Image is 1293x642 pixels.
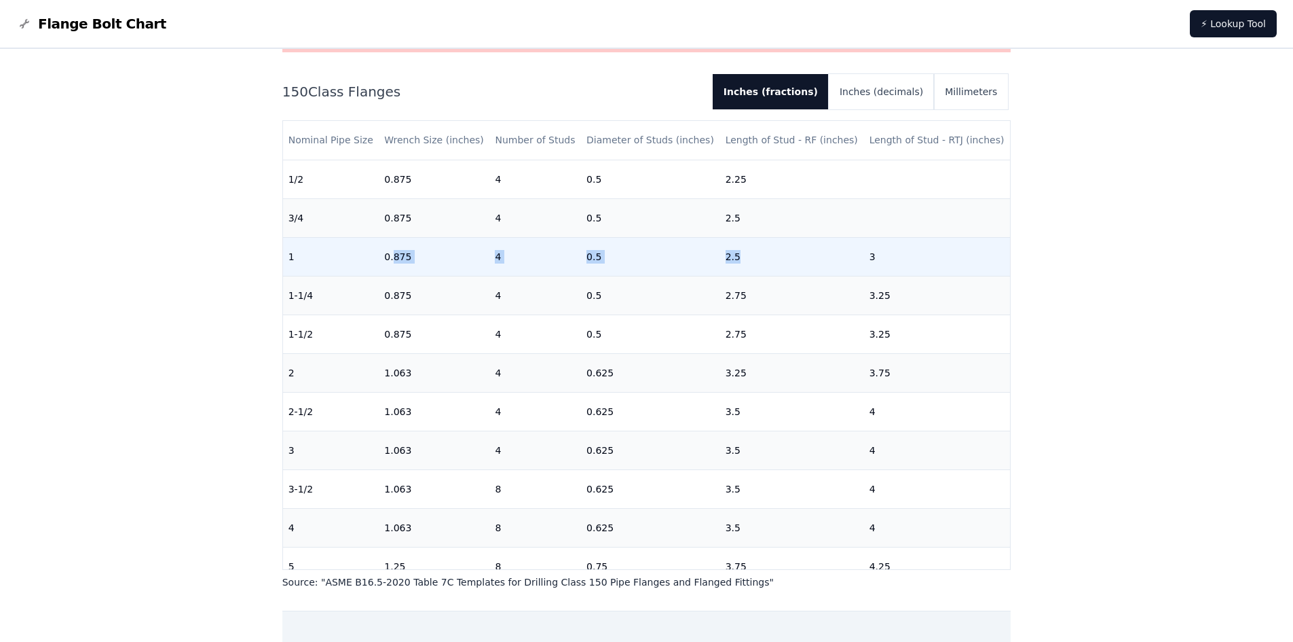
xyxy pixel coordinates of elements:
[16,16,33,32] img: Flange Bolt Chart Logo
[283,160,379,198] td: 1/2
[489,237,581,276] td: 4
[581,315,720,353] td: 0.5
[283,276,379,315] td: 1-1/4
[489,392,581,431] td: 4
[720,121,864,160] th: Length of Stud - RF (inches)
[379,547,489,586] td: 1.25
[720,547,864,586] td: 3.75
[282,82,702,101] h2: 150 Class Flanges
[581,353,720,392] td: 0.625
[864,508,1011,547] td: 4
[379,237,489,276] td: 0.875
[283,392,379,431] td: 2-1/2
[864,276,1011,315] td: 3.25
[489,121,581,160] th: Number of Studs
[379,121,489,160] th: Wrench Size (inches)
[864,353,1011,392] td: 3.75
[379,198,489,237] td: 0.875
[379,431,489,469] td: 1.063
[581,392,720,431] td: 0.625
[581,237,720,276] td: 0.5
[720,353,864,392] td: 3.25
[864,392,1011,431] td: 4
[720,315,864,353] td: 2.75
[864,315,1011,353] td: 3.25
[489,160,581,198] td: 4
[581,469,720,508] td: 0.625
[283,237,379,276] td: 1
[581,198,720,237] td: 0.5
[829,74,934,109] button: Inches (decimals)
[581,121,720,160] th: Diameter of Studs (inches)
[1190,10,1277,37] a: ⚡ Lookup Tool
[720,237,864,276] td: 2.5
[489,547,581,586] td: 8
[38,14,166,33] span: Flange Bolt Chart
[379,508,489,547] td: 1.063
[379,276,489,315] td: 0.875
[720,198,864,237] td: 2.5
[720,508,864,547] td: 3.5
[489,431,581,469] td: 4
[720,276,864,315] td: 2.75
[379,469,489,508] td: 1.063
[16,14,166,33] a: Flange Bolt Chart LogoFlange Bolt Chart
[864,547,1011,586] td: 4.25
[581,276,720,315] td: 0.5
[379,160,489,198] td: 0.875
[581,431,720,469] td: 0.625
[282,575,1011,589] p: Source: " ASME B16.5-2020 Table 7C Templates for Drilling Class 150 Pipe Flanges and Flanged Fitt...
[489,469,581,508] td: 8
[720,160,864,198] td: 2.25
[283,198,379,237] td: 3/4
[379,315,489,353] td: 0.875
[489,315,581,353] td: 4
[283,353,379,392] td: 2
[864,469,1011,508] td: 4
[489,353,581,392] td: 4
[720,431,864,469] td: 3.5
[581,508,720,547] td: 0.625
[864,121,1011,160] th: Length of Stud - RTJ (inches)
[720,392,864,431] td: 3.5
[283,315,379,353] td: 1-1/2
[713,74,829,109] button: Inches (fractions)
[864,431,1011,469] td: 4
[283,121,379,160] th: Nominal Pipe Size
[934,74,1008,109] button: Millimeters
[283,431,379,469] td: 3
[283,547,379,586] td: 5
[283,469,379,508] td: 3-1/2
[489,198,581,237] td: 4
[581,160,720,198] td: 0.5
[489,276,581,315] td: 4
[379,392,489,431] td: 1.063
[864,237,1011,276] td: 3
[283,508,379,547] td: 4
[489,508,581,547] td: 8
[581,547,720,586] td: 0.75
[720,469,864,508] td: 3.5
[379,353,489,392] td: 1.063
